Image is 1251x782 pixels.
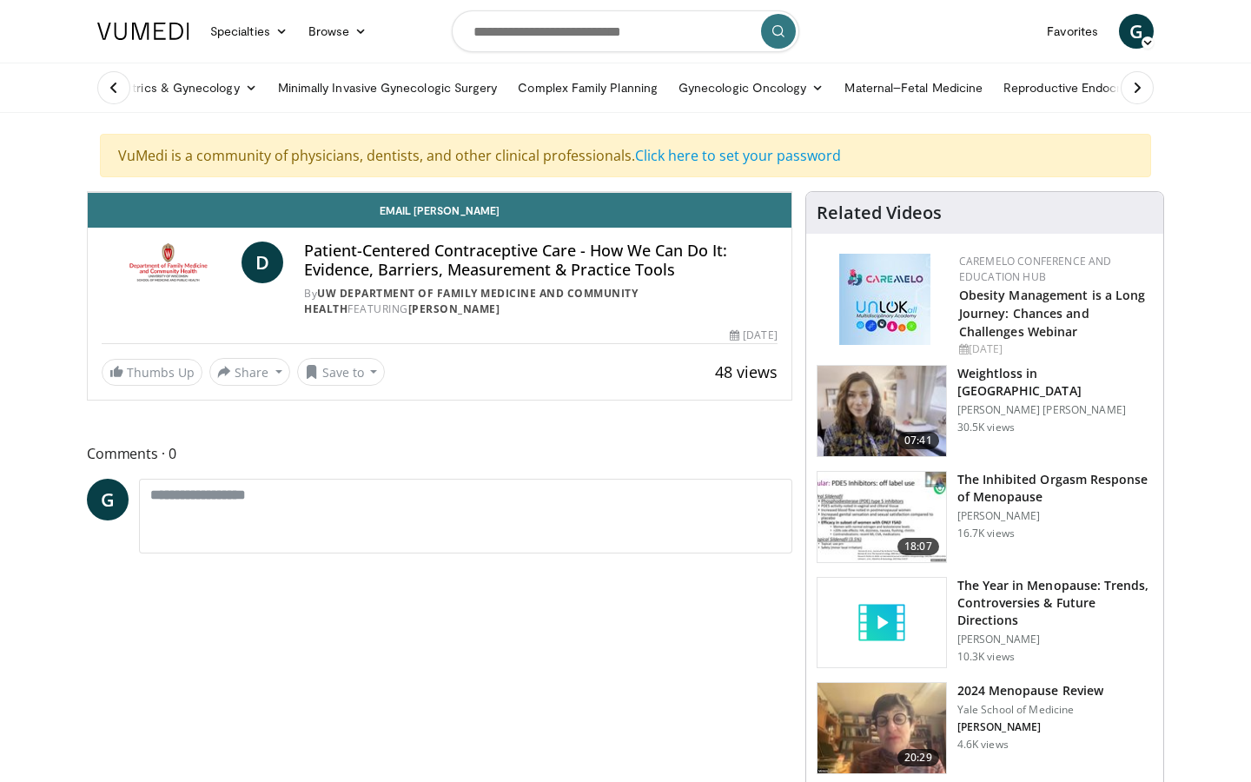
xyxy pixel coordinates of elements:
[452,10,799,52] input: Search topics, interventions
[87,442,792,465] span: Comments 0
[87,70,268,105] a: Obstetrics & Gynecology
[297,358,386,386] button: Save to
[268,70,508,105] a: Minimally Invasive Gynecologic Surgery
[957,720,1103,734] p: [PERSON_NAME]
[209,358,290,386] button: Share
[1036,14,1109,49] a: Favorites
[715,361,778,382] span: 48 views
[957,471,1153,506] h3: The Inhibited Orgasm Response of Menopause
[897,432,939,449] span: 07:41
[817,578,946,668] img: video_placeholder_short.svg
[957,509,1153,523] p: [PERSON_NAME]
[959,254,1112,284] a: CaReMeLO Conference and Education Hub
[817,366,946,456] img: 9983fed1-7565-45be-8934-aef1103ce6e2.150x105_q85_crop-smart_upscale.jpg
[298,14,378,49] a: Browse
[817,577,1153,669] a: The Year in Menopause: Trends, Controversies & Future Directions [PERSON_NAME] 10.3K views
[957,650,1015,664] p: 10.3K views
[957,577,1153,629] h3: The Year in Menopause: Trends, Controversies & Future Directions
[200,14,298,49] a: Specialties
[635,146,841,165] a: Click here to set your password
[959,341,1149,357] div: [DATE]
[817,472,946,562] img: 283c0f17-5e2d-42ba-a87c-168d447cdba4.150x105_q85_crop-smart_upscale.jpg
[408,302,500,316] a: [PERSON_NAME]
[817,682,1153,774] a: 20:29 2024 Menopause Review Yale School of Medicine [PERSON_NAME] 4.6K views
[834,70,993,105] a: Maternal–Fetal Medicine
[957,633,1153,646] p: [PERSON_NAME]
[957,682,1103,699] h3: 2024 Menopause Review
[817,471,1153,563] a: 18:07 The Inhibited Orgasm Response of Menopause [PERSON_NAME] 16.7K views
[957,703,1103,717] p: Yale School of Medicine
[100,134,1151,177] div: VuMedi is a community of physicians, dentists, and other clinical professionals.
[897,749,939,766] span: 20:29
[97,23,189,40] img: VuMedi Logo
[102,359,202,386] a: Thumbs Up
[304,286,777,317] div: By FEATURING
[304,242,777,279] h4: Patient-Centered Contraceptive Care - How We Can Do It: Evidence, Barriers, Measurement & Practic...
[242,242,283,283] a: D
[957,738,1009,752] p: 4.6K views
[817,683,946,773] img: 692f135d-47bd-4f7e-b54d-786d036e68d3.150x105_q85_crop-smart_upscale.jpg
[897,538,939,555] span: 18:07
[304,286,638,316] a: UW Department of Family Medicine and Community Health
[957,527,1015,540] p: 16.7K views
[839,254,930,345] img: 45df64a9-a6de-482c-8a90-ada250f7980c.png.150x105_q85_autocrop_double_scale_upscale_version-0.2.jpg
[957,403,1153,417] p: [PERSON_NAME] [PERSON_NAME]
[88,193,791,228] a: Email [PERSON_NAME]
[87,479,129,520] a: G
[957,365,1153,400] h3: Weightloss in [GEOGRAPHIC_DATA]
[957,421,1015,434] p: 30.5K views
[959,287,1146,340] a: Obesity Management is a Long Journey: Chances and Challenges Webinar
[507,70,668,105] a: Complex Family Planning
[1119,14,1154,49] a: G
[102,242,235,283] img: UW Department of Family Medicine and Community Health
[730,328,777,343] div: [DATE]
[817,365,1153,457] a: 07:41 Weightloss in [GEOGRAPHIC_DATA] [PERSON_NAME] [PERSON_NAME] 30.5K views
[668,70,834,105] a: Gynecologic Oncology
[88,192,791,193] video-js: Video Player
[817,202,942,223] h4: Related Videos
